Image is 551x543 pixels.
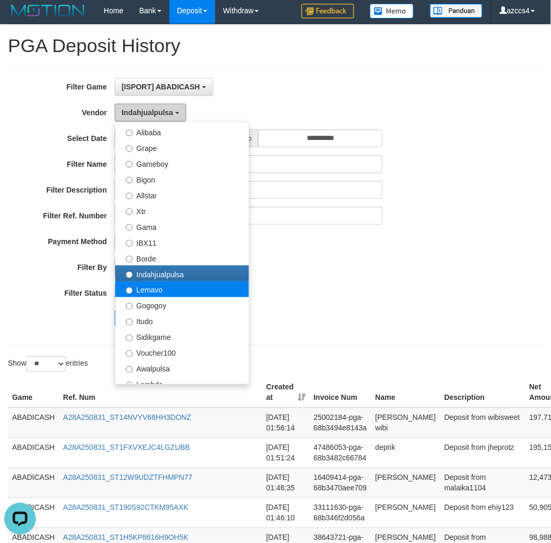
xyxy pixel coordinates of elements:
[8,438,59,468] td: ABADICASH
[8,356,88,372] label: Show entries
[309,378,371,408] th: Invoice Num
[8,3,88,18] img: MOTION_logo.png
[115,187,249,203] label: Allstar
[115,376,249,392] label: Lambda
[371,438,440,468] td: deprik
[371,498,440,528] td: [PERSON_NAME]
[440,498,526,528] td: Deposit from ehiy123
[302,4,354,18] img: Feedback.jpg
[126,193,133,199] input: Allstar
[4,4,36,36] button: Open LiveChat chat widget
[440,438,526,468] td: Deposit from jheprotz
[430,4,483,18] img: panduan.png
[122,108,173,117] span: Indahjualpulsa
[115,171,249,187] label: Bigon
[262,498,309,528] td: [DATE] 01:46:10
[115,250,249,266] label: Borde
[309,498,371,528] td: 33111630-pga-68b346f2d056a
[262,468,309,498] td: [DATE] 01:46:35
[63,474,193,482] a: A28A250831_ST12W9UDZTFHMPN77
[126,303,133,310] input: Gogogoy
[115,139,249,155] label: Grape
[115,78,213,96] button: [ISPORT] ABADICASH
[126,335,133,341] input: Sidikgame
[8,468,59,498] td: ABADICASH
[126,271,133,278] input: Indahjualpulsa
[126,256,133,263] input: Borde
[63,414,192,422] a: A28A250831_ST14NVYV68HH3DONZ
[115,297,249,313] label: Gogogoy
[115,203,249,218] label: Xtr
[115,281,249,297] label: Lemavo
[63,534,188,542] a: A28A250831_ST1H5KP8616H9OH5K
[126,224,133,231] input: Gama
[309,468,371,498] td: 16409414-pga-68b3470aee709
[8,35,543,56] h1: PGA Deposit History
[126,350,133,357] input: Voucher100
[115,329,249,345] label: Sidikgame
[262,408,309,438] td: [DATE] 01:56:14
[115,218,249,234] label: Gama
[126,208,133,215] input: Xtr
[115,124,249,139] label: Alibaba
[115,266,249,281] label: Indahjualpulsa
[126,161,133,168] input: Gameboy
[126,240,133,247] input: IBX11
[309,408,371,438] td: 25002184-pga-68b3494e8143a
[63,504,188,512] a: A28A250831_ST190S92CTKM95AXK
[8,498,59,528] td: ABADICASH
[126,366,133,373] input: Awalpulsa
[8,408,59,438] td: ABADICASH
[262,438,309,468] td: [DATE] 01:51:24
[115,345,249,360] label: Voucher100
[440,468,526,498] td: Deposit from malaika1104
[63,444,190,452] a: A28A250831_ST1FXVXEJC4LGZUBB
[115,360,249,376] label: Awalpulsa
[371,378,440,408] th: Name
[26,356,66,372] select: Showentries
[440,378,526,408] th: Description
[8,378,59,408] th: Game
[371,408,440,438] td: [PERSON_NAME] wibi
[115,234,249,250] label: IBX11
[115,155,249,171] label: Gameboy
[126,177,133,184] input: Bigon
[126,145,133,152] input: Grape
[115,313,249,329] label: Itudo
[371,468,440,498] td: [PERSON_NAME]
[59,378,262,408] th: Ref. Num
[126,319,133,326] input: Itudo
[126,382,133,389] input: Lambda
[309,438,371,468] td: 47486053-pga-68b3482c66784
[115,104,186,122] button: Indahjualpulsa
[262,378,309,408] th: Created at: activate to sort column ascending
[122,83,200,91] span: [ISPORT] ABADICASH
[126,287,133,294] input: Lemavo
[126,129,133,136] input: Alibaba
[440,408,526,438] td: Deposit from wibisweet
[370,4,414,18] img: Button%20Memo.svg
